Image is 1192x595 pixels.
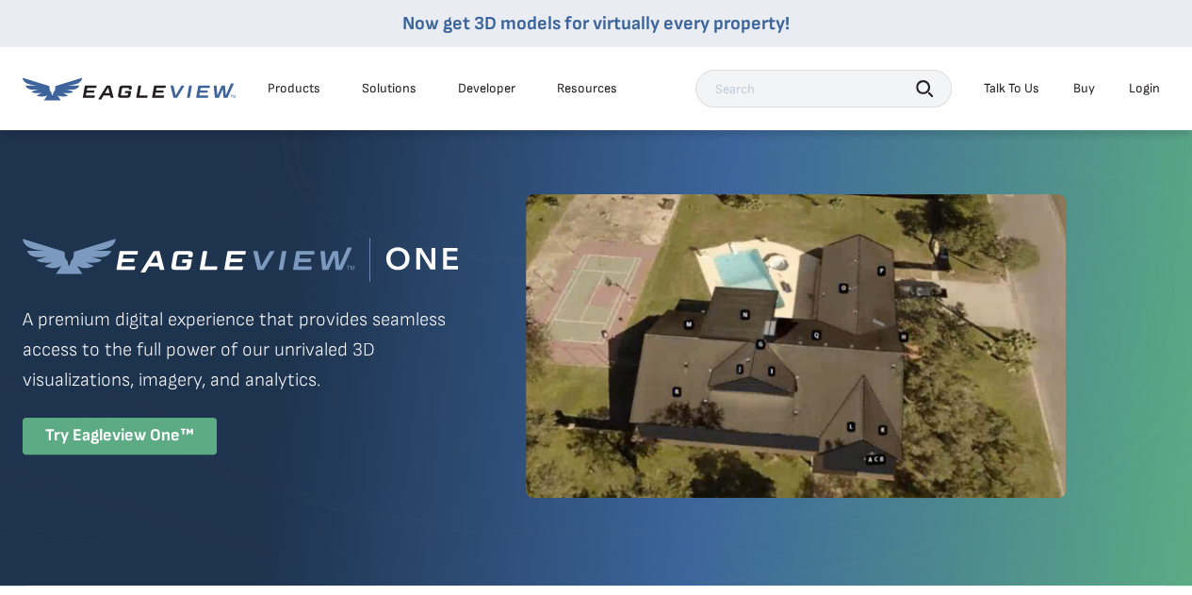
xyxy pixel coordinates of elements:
[984,80,1039,97] div: Talk To Us
[23,238,458,282] img: Eagleview One™
[402,12,790,35] a: Now get 3D models for virtually every property!
[362,80,416,97] div: Solutions
[458,80,515,97] a: Developer
[1073,80,1095,97] a: Buy
[557,80,617,97] div: Resources
[695,70,952,107] input: Search
[268,80,320,97] div: Products
[23,305,458,395] p: A premium digital experience that provides seamless access to the full power of our unrivaled 3D ...
[1129,80,1160,97] div: Login
[23,418,217,455] div: Try Eagleview One™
